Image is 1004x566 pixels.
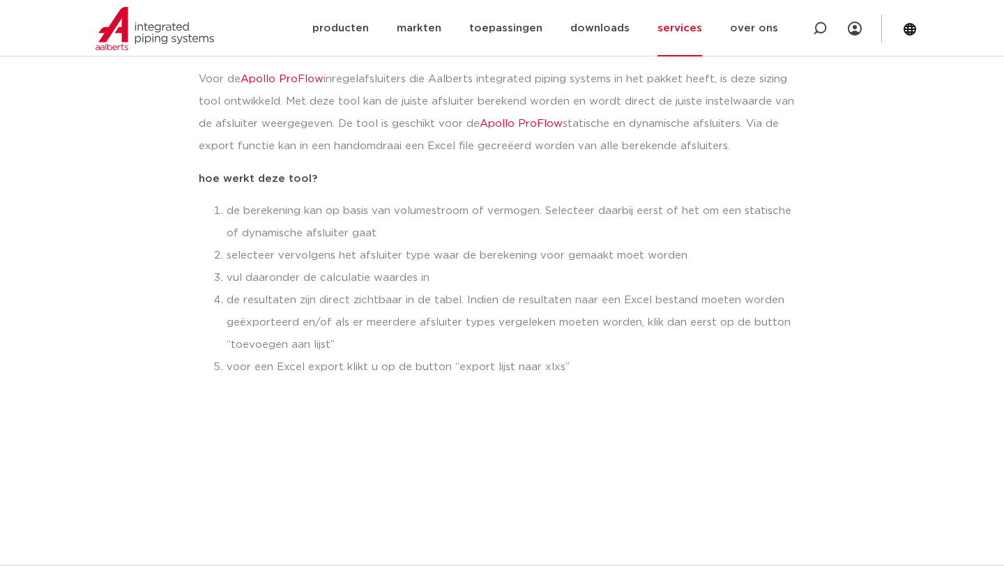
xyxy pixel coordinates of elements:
[199,68,805,158] p: Voor de inregelafsluiters die Aalberts integrated piping systems in het pakket heeft, is deze siz...
[241,74,324,84] a: Apollo ProFlow
[227,356,805,378] li: voor een Excel export klikt u op de button “export lijst naar xlxs”
[227,289,805,356] li: de resultaten zijn direct zichtbaar in de tabel. Indien de resultaten naar een Excel bestand moet...
[227,200,805,245] li: de berekening kan op basis van volumestroom of vermogen. Selecteer daarbij eerst of het om een st...
[199,174,317,184] strong: hoe werkt deze tool?
[480,118,563,129] a: Apollo ProFlow
[227,267,805,289] li: vul daaronder de calculatie waardes in
[227,245,805,267] li: selecteer vervolgens het afsluiter type waar de berekening voor gemaakt moet worden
